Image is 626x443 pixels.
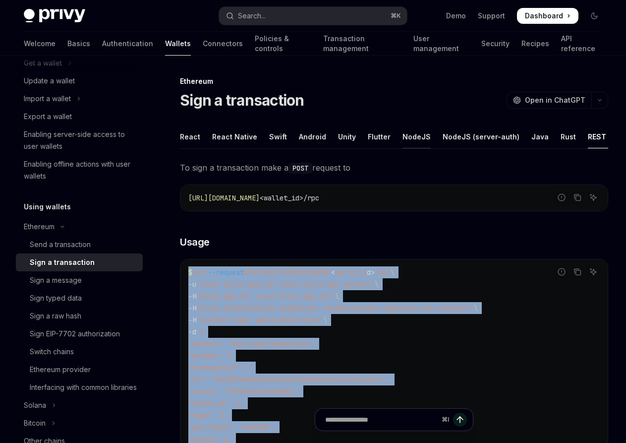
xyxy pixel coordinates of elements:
[180,76,608,86] div: Ethereum
[196,304,474,313] span: "privy-authorization-signature: <authorization-signature-for-request>"
[244,268,260,277] span: POST
[16,72,143,90] a: Update a wallet
[367,268,371,277] span: d
[481,32,510,56] a: Security
[188,268,192,277] span: $
[16,108,143,126] a: Export a wallet
[531,125,549,148] div: Java
[323,316,327,324] span: \
[453,413,467,427] button: Send message
[180,235,210,249] span: Usage
[375,280,379,289] span: \
[180,125,200,148] div: React
[24,75,75,87] div: Update a wallet
[325,409,438,431] input: Ask a question...
[24,201,71,213] h5: Using wallets
[192,268,208,277] span: curl
[255,32,311,56] a: Policies & controls
[188,193,260,202] span: [URL][DOMAIN_NAME]
[24,417,46,429] div: Bitcoin
[24,111,72,123] div: Export a wallet
[188,339,315,348] span: "method": "eth_signTransaction",
[587,265,600,278] button: Ask AI
[507,92,591,109] button: Open in ChatGPT
[188,363,252,372] span: "transaction": {
[188,351,232,360] span: "params": {
[269,125,287,148] div: Swift
[474,304,478,313] span: \
[165,32,191,56] a: Wallets
[188,327,196,336] span: -d
[24,399,46,411] div: Solana
[212,125,257,148] div: React Native
[30,274,82,286] div: Sign a message
[331,268,335,277] span: <
[30,381,137,393] div: Interfacing with common libraries
[16,253,143,271] a: Sign a transaction
[16,90,143,108] button: Toggle Import a wallet section
[30,239,91,251] div: Send a transaction
[24,221,55,233] div: Ethereum
[30,310,81,322] div: Sign a raw hash
[196,316,323,324] span: 'Content-Type: application/json'
[30,292,82,304] div: Sign typed data
[323,32,401,56] a: Transaction management
[555,265,568,278] button: Report incorrect code
[375,268,391,277] span: /rpc
[238,10,266,22] div: Search...
[188,387,299,396] span: "value": "0x2386F26FC10000",
[24,93,71,105] div: Import a wallet
[196,327,204,336] span: '{
[555,191,568,204] button: Report incorrect code
[16,236,143,253] a: Send a transaction
[587,191,600,204] button: Ask AI
[571,265,584,278] button: Copy the contents from the code block
[586,8,602,24] button: Toggle dark mode
[588,125,619,148] div: REST API
[30,328,120,340] div: Sign EIP-7702 authorization
[368,125,391,148] div: Flutter
[16,155,143,185] a: Enabling offline actions with user wallets
[521,32,549,56] a: Recipes
[188,375,391,384] span: "to": "0xE3070d3e4309afA3bC9a6b057685743CF42da77C",
[561,125,576,148] div: Rust
[102,32,153,56] a: Authentication
[180,91,304,109] h1: Sign a transaction
[16,271,143,289] a: Sign a message
[517,8,578,24] a: Dashboard
[446,11,466,21] a: Demo
[30,364,91,376] div: Ethereum provider
[188,399,244,408] span: "chain_id": 1,
[299,125,326,148] div: Android
[391,268,395,277] span: \
[16,126,143,155] a: Enabling server-side access to user wallets
[371,268,375,277] span: >
[478,11,505,21] a: Support
[335,292,339,301] span: \
[30,256,95,268] div: Sign a transaction
[561,32,602,56] a: API reference
[203,32,243,56] a: Connectors
[219,7,406,25] button: Open search
[16,396,143,414] button: Toggle Solana section
[391,12,401,20] span: ⌘ K
[24,32,56,56] a: Welcome
[188,316,196,324] span: -H
[24,128,137,152] div: Enabling server-side access to user wallets
[188,304,196,313] span: -H
[16,379,143,396] a: Interfacing with common libraries
[196,292,335,301] span: "privy-app-id: <your-privy-app-id>"
[16,289,143,307] a: Sign typed data
[30,346,74,358] div: Switch chains
[188,280,196,289] span: -u
[402,125,431,148] div: NodeJS
[208,268,244,277] span: --request
[188,292,196,301] span: -H
[16,361,143,379] a: Ethereum provider
[24,9,85,23] img: dark logo
[571,191,584,204] button: Copy the contents from the code block
[338,125,356,148] div: Unity
[196,280,375,289] span: "<your-privy-app-id>:<your-privy-app-secret>"
[443,125,519,148] div: NodeJS (server-auth)
[24,158,137,182] div: Enabling offline actions with user wallets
